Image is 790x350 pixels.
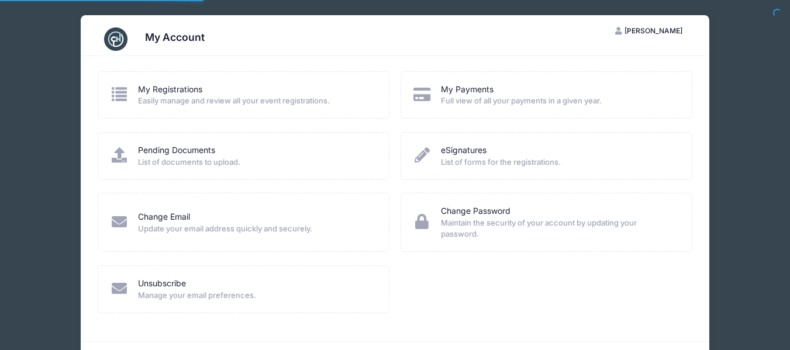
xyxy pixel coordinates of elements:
a: Unsubscribe [138,278,186,290]
button: [PERSON_NAME] [605,21,692,41]
h3: My Account [145,31,205,43]
a: Change Password [441,205,510,217]
span: Maintain the security of your account by updating your password. [441,217,677,240]
span: Update your email address quickly and securely. [138,223,374,235]
a: My Payments [441,84,494,96]
span: [PERSON_NAME] [625,26,682,35]
span: Manage your email preferences. [138,290,374,302]
img: CampNetwork [104,27,127,51]
a: eSignatures [441,144,487,157]
span: List of documents to upload. [138,157,374,168]
span: List of forms for the registrations. [441,157,677,168]
span: Easily manage and review all your event registrations. [138,95,374,107]
a: Change Email [138,211,190,223]
a: My Registrations [138,84,202,96]
a: Pending Documents [138,144,215,157]
span: Full view of all your payments in a given year. [441,95,677,107]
